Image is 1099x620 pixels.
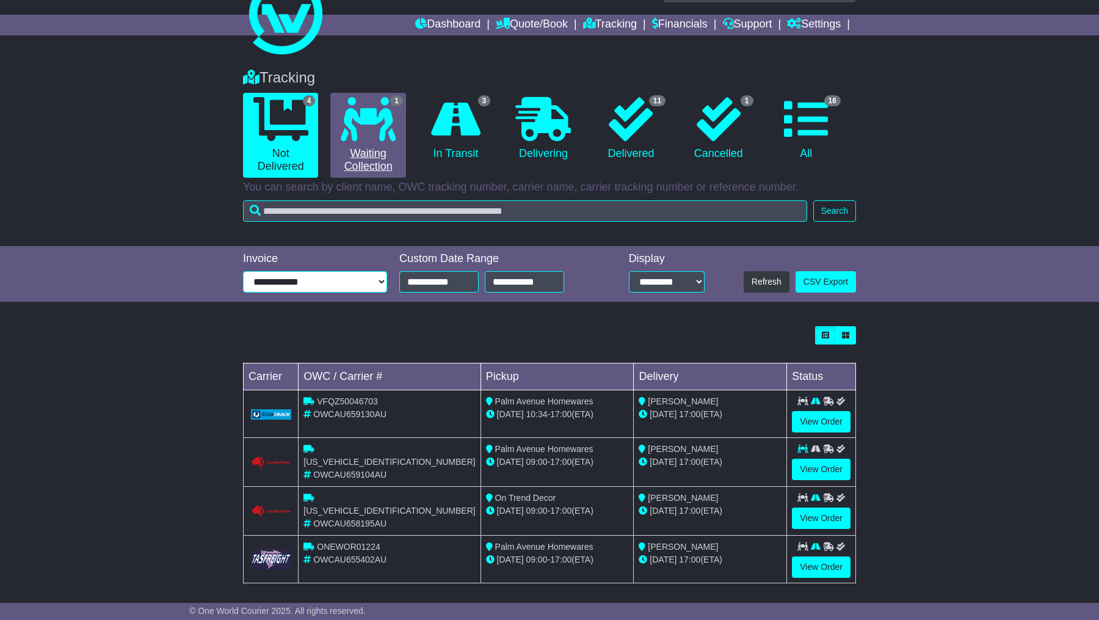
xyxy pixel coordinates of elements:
[824,95,841,106] span: 16
[243,93,318,178] a: 4 Not Delivered
[486,408,629,421] div: - (ETA)
[648,542,718,552] span: [PERSON_NAME]
[526,555,548,564] span: 09:00
[526,457,548,467] span: 09:00
[251,409,291,420] img: GetCarrierServiceLogo
[189,606,366,616] span: © One World Courier 2025. All rights reserved.
[313,409,386,419] span: OWCAU659130AU
[792,556,851,578] a: View Order
[244,363,299,390] td: Carrier
[741,95,753,106] span: 1
[497,555,524,564] span: [DATE]
[317,396,378,406] span: VFQZ50046703
[497,506,524,516] span: [DATE]
[496,15,568,35] a: Quote/Book
[650,506,676,516] span: [DATE]
[313,470,386,480] span: OWCAU659104AU
[679,457,700,467] span: 17:00
[497,409,524,419] span: [DATE]
[486,505,629,517] div: - (ETA)
[813,200,856,222] button: Search
[796,271,856,293] a: CSV Export
[787,363,856,390] td: Status
[251,456,291,469] img: Couriers_Please.png
[550,506,571,516] span: 17:00
[652,15,708,35] a: Financials
[243,181,856,194] p: You can search by client name, OWC tracking number, carrier name, carrier tracking number or refe...
[486,456,629,469] div: - (ETA)
[583,15,637,35] a: Tracking
[237,69,862,87] div: Tracking
[629,252,705,266] div: Display
[495,444,593,454] span: Palm Avenue Homewares
[681,93,756,165] a: 1 Cancelled
[497,457,524,467] span: [DATE]
[634,363,787,390] td: Delivery
[478,95,491,106] span: 3
[550,457,571,467] span: 17:00
[486,553,629,566] div: - (ETA)
[303,457,475,467] span: [US_VEHICLE_IDENTIFICATION_NUMBER]
[769,93,844,165] a: 16 All
[792,508,851,529] a: View Order
[679,409,700,419] span: 17:00
[495,542,593,552] span: Palm Avenue Homewares
[418,93,493,165] a: 3 In Transit
[639,456,782,469] div: (ETA)
[299,363,481,390] td: OWC / Carrier #
[593,93,669,165] a: 11 Delivered
[792,459,851,480] a: View Order
[648,493,718,503] span: [PERSON_NAME]
[243,252,387,266] div: Invoice
[679,506,700,516] span: 17:00
[650,457,676,467] span: [DATE]
[639,553,782,566] div: (ETA)
[313,519,386,528] span: OWCAU658195AU
[303,95,316,106] span: 4
[723,15,772,35] a: Support
[251,505,291,518] img: Couriers_Please.png
[399,252,595,266] div: Custom Date Range
[649,95,666,106] span: 11
[744,271,789,293] button: Refresh
[313,555,386,564] span: OWCAU655402AU
[330,93,405,178] a: 1 Waiting Collection
[650,409,676,419] span: [DATE]
[792,411,851,432] a: View Order
[550,409,571,419] span: 17:00
[679,555,700,564] span: 17:00
[317,542,380,552] span: ONEWOR01224
[787,15,841,35] a: Settings
[481,363,634,390] td: Pickup
[648,396,718,406] span: [PERSON_NAME]
[650,555,676,564] span: [DATE]
[506,93,581,165] a: Delivering
[526,409,548,419] span: 10:34
[526,506,548,516] span: 09:00
[303,506,475,516] span: [US_VEHICLE_IDENTIFICATION_NUMBER]
[639,408,782,421] div: (ETA)
[639,505,782,517] div: (ETA)
[648,444,718,454] span: [PERSON_NAME]
[251,549,291,570] img: GetCarrierServiceLogo
[495,396,593,406] span: Palm Avenue Homewares
[415,15,481,35] a: Dashboard
[550,555,571,564] span: 17:00
[495,493,556,503] span: On Trend Decor
[390,95,403,106] span: 1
